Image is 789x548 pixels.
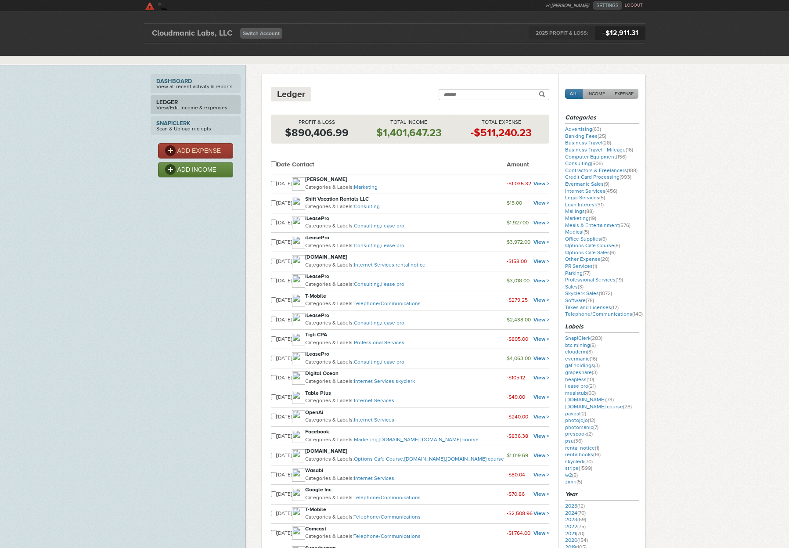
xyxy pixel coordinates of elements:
span: (70) [584,458,593,465]
span: (88) [585,208,594,214]
a: stripe [565,465,592,471]
small: -$279.25 [507,297,528,303]
a: Office Supplies [565,236,607,242]
small: -$2,508.96 [507,510,533,516]
td: [DATE] [277,349,292,368]
a: Internet Services [354,417,394,423]
a: ALL [565,89,583,99]
a: Marketing [565,215,596,221]
p: Categories & Labels: [305,532,507,541]
span: (5) [572,472,578,478]
p: Categories & Labels: [305,222,507,231]
a: Skyclerk Sales [565,290,612,296]
small: -$836.38 [507,433,528,439]
span: (576) [619,222,630,228]
a: View > [533,530,549,536]
span: (36) [574,438,583,444]
strong: $890,406.99 [285,126,349,138]
span: (3) [594,362,600,368]
span: (16) [626,147,633,153]
p: Categories & Labels: [305,436,507,444]
a: 2025 [565,503,585,509]
strong: -$511,240.23 [471,126,532,138]
a: Switch Account [240,28,282,39]
span: (1072) [599,290,612,296]
span: (506) [591,160,603,166]
a: Business Travel - Mileage [565,147,633,153]
span: (3) [592,369,598,375]
span: (73) [605,397,614,403]
a: Marketing [354,184,378,190]
a: Credit Card Processing [565,174,631,180]
strong: iLeasePro [305,273,329,279]
a: Telephone/Communications [353,533,421,539]
a: Internet Services, [354,378,396,384]
a: ilease pro [381,320,404,326]
a: prescook [565,431,593,437]
span: (25) [598,133,606,139]
p: Profit & Loss [271,119,363,126]
small: $4,063.00 [507,355,531,361]
strong: Wasabi [305,467,323,473]
a: Business Travel [565,140,611,146]
a: ADD INCOME [158,162,233,177]
span: (8) [614,242,620,249]
a: cloudcrm [565,349,593,355]
span: (19) [589,215,596,221]
small: -$80.04 [507,472,525,478]
a: Consulting [354,203,380,209]
span: (12) [611,304,619,310]
td: [DATE] [277,271,292,291]
a: View > [533,452,549,458]
p: Categories & Labels: [305,280,507,289]
a: View > [533,278,549,284]
a: zimri [565,479,582,485]
strong: T-Mobile [305,506,326,512]
a: 2024 [565,510,586,516]
a: heapless [565,376,594,382]
td: [DATE] [277,310,292,329]
a: View > [533,200,549,206]
span: (1599) [579,465,592,471]
a: w2 [565,472,578,478]
a: Internet Services [354,475,394,481]
strong: iLeasePro [305,312,329,318]
a: Meals & Entertainment [565,222,630,228]
a: Software [565,297,594,303]
a: Consulting, [354,320,381,326]
strong: Dashboard [156,78,235,84]
h3: Year [565,490,639,501]
span: , [445,456,446,462]
a: LOGOUT [625,3,643,8]
a: EXPENSE [610,89,638,99]
span: (69) [577,516,586,523]
span: , [419,436,421,443]
a: 2022 [565,523,586,530]
a: ilease pro [381,223,404,229]
a: View > [533,433,549,439]
td: [DATE] [277,485,292,504]
th: Date [277,157,292,174]
strong: [PERSON_NAME] [305,176,347,182]
p: Categories & Labels: [305,377,507,386]
small: -$240.00 [507,414,528,420]
strong: [DOMAIN_NAME] [305,448,347,454]
strong: iLeasePro [305,215,329,221]
span: (77) [583,270,591,276]
small: -$1,035.32 [507,180,531,187]
strong: $1,401,647.23 [376,126,442,138]
a: Computer Equipment [565,154,627,160]
span: (60) [587,390,596,396]
a: ilease pro [381,242,404,249]
span: (3) [587,349,593,355]
h4: Ledger [277,89,305,100]
a: INCOME [583,89,610,99]
p: Categories & Labels: [305,474,507,483]
span: (2) [580,411,586,417]
td: [DATE] [277,388,292,407]
td: [DATE] [277,523,292,543]
a: 2023 [565,516,586,523]
td: [DATE] [277,252,292,271]
span: (1) [595,445,599,451]
strong: Ledger [156,99,235,105]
